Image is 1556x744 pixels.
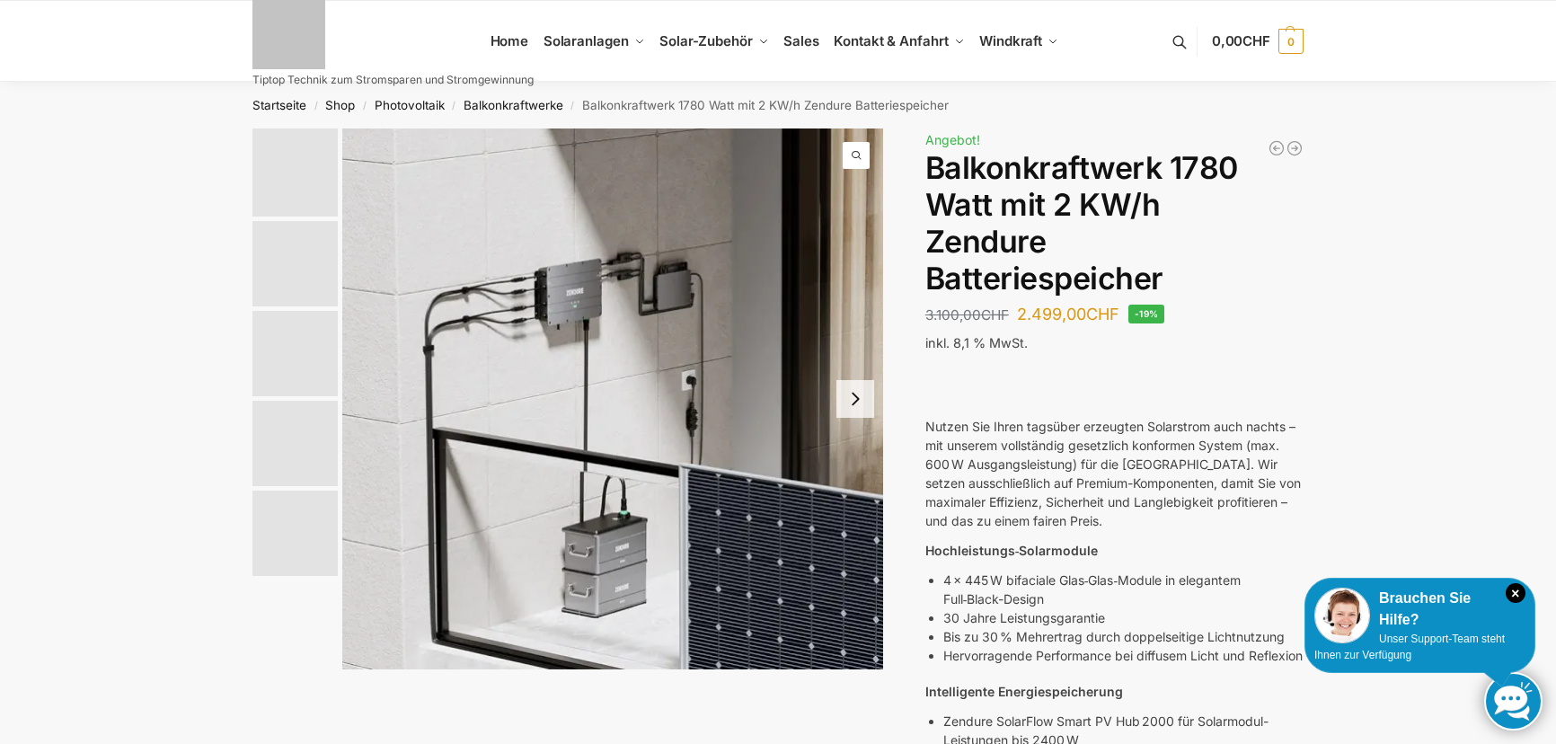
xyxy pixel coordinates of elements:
p: 4 × 445 W bifaciale Glas‑Glas‑Module in elegantem Full‑Black-Design [943,571,1304,608]
span: / [306,99,325,113]
p: 30 Jahre Leistungsgarantie [943,608,1304,627]
span: Solaranlagen [544,32,629,49]
button: Vorlesen [958,374,968,376]
img: Zendure-solar-flow-Batteriespeicher für Balkonkraftwerke [342,128,883,669]
span: CHF [981,306,1009,323]
a: 7,2 KW Dachanlage zur Selbstmontage [1268,139,1286,157]
span: Windkraft [979,32,1042,49]
a: Shop [325,98,355,112]
span: CHF [1242,32,1270,49]
a: Sales [776,1,827,82]
button: Next slide [836,380,874,418]
a: Startseite [252,98,306,112]
span: / [445,99,464,113]
a: 0,00CHF 0 [1212,14,1304,68]
a: Kontakt & Anfahrt [827,1,972,82]
p: Nutzen Sie Ihren tagsüber erzeugten Solarstrom auch nachts – mit unserem vollständig gesetzlich k... [925,417,1304,530]
a: 10 Bificiale Solarmodule 450 Watt Fullblack [1286,139,1304,157]
img: Maysun [252,401,338,486]
span: Unser Support-Team steht Ihnen zur Verfügung [1314,633,1505,661]
button: Weitergeben [979,374,990,376]
span: Angebot! [925,132,980,147]
span: / [563,99,582,113]
span: Sales [783,32,819,49]
img: Customer service [1314,588,1370,643]
span: CHF [1086,305,1119,323]
img: Zendure-solar-flow-Batteriespeicher für Balkonkraftwerke [252,128,338,217]
bdi: 2.499,00 [1017,305,1119,323]
a: Solar-Zubehör [652,1,776,82]
button: In Canvas bearbeiten [968,374,979,376]
span: inkl. 8,1 % MwSt. [925,335,1028,350]
span: / [355,99,374,113]
span: -19% [1128,305,1165,323]
span: 0,00 [1212,32,1270,49]
p: Bis zu 30 % Mehrertrag durch doppelseitige Lichtnutzung [943,627,1304,646]
a: Zendure-solar-flow-Batteriespeicher für BalkonkraftwerkeZnedure solar flow Batteriespeicher fuer ... [342,128,883,669]
span: Solar-Zubehör [659,32,753,49]
p: Hervorragende Performance bei diffusem Licht und Reflexion [943,646,1304,665]
div: Brauchen Sie Hilfe? [1314,588,1525,631]
button: Schlechte Reaktion [947,374,958,376]
strong: Hochleistungs‑Solarmodule [925,543,1099,558]
strong: Intelligente Energiespeicherung [925,684,1123,699]
i: Schließen [1506,583,1525,603]
a: Photovoltaik [375,98,445,112]
bdi: 3.100,00 [925,306,1009,323]
button: Gute Reaktion [936,374,947,376]
a: Solaranlagen [535,1,651,82]
span: 0 [1278,29,1304,54]
a: Balkonkraftwerke [464,98,563,112]
p: Tiptop Technik zum Stromsparen und Stromgewinnung [252,75,534,85]
button: Kopieren [925,374,936,376]
img: Zendure-solar-flow-Batteriespeicher für Balkonkraftwerke [252,221,338,306]
nav: Breadcrumb [221,82,1336,128]
span: Kontakt & Anfahrt [834,32,948,49]
h1: Balkonkraftwerk 1780 Watt mit 2 KW/h Zendure Batteriespeicher [925,150,1304,297]
img: Zendure Batteriespeicher-wie anschliessen [252,311,338,396]
a: Windkraft [972,1,1066,82]
img: Anschlusskabel-3meter_schweizer-stecker [252,491,338,576]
